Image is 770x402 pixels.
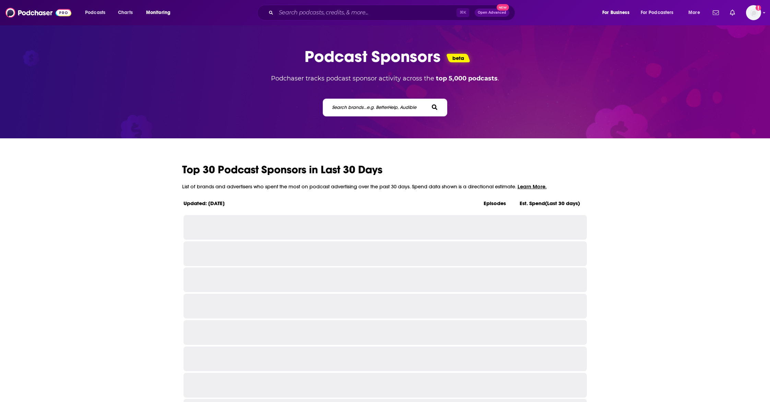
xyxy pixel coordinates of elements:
a: Charts [114,7,137,18]
p: Podcast Sponsors [305,47,441,66]
span: For Business [602,8,629,17]
b: top 5,000 podcasts [436,75,498,82]
button: open menu [636,7,684,18]
span: Logged in as edeason [746,5,761,20]
input: Search podcasts, credits, & more... [276,7,457,18]
button: Show profile menu [746,5,761,20]
img: User Profile [746,5,761,20]
p: Podchaser tracks podcast sponsor activity across the . [260,75,510,82]
button: open menu [684,7,709,18]
span: More [688,8,700,17]
p: beta [452,55,464,61]
button: open menu [597,7,638,18]
label: Search brands... [332,104,416,110]
button: Open AdvancedNew [475,9,509,17]
p: List of brands and advertisers who spent the most on podcast advertising over the past 30 days. S... [182,183,588,190]
button: open menu [80,7,114,18]
a: Show notifications dropdown [710,7,722,18]
div: Search podcasts, credits, & more... [264,5,522,21]
span: For Podcasters [641,8,674,17]
p: Est. Spend [520,200,580,206]
img: Podchaser - Follow, Share and Rate Podcasts [5,6,71,19]
a: Show notifications dropdown [727,7,738,18]
span: Monitoring [146,8,170,17]
span: Podcasts [85,8,105,17]
span: Learn More. [518,183,547,190]
h2: Top 30 Podcast Sponsors in Last 30 Days [182,163,588,176]
p: Episodes [484,200,506,206]
svg: Add a profile image [756,5,761,11]
span: e.g. BetterHelp, Audible [367,104,416,110]
span: Charts [118,8,133,17]
button: open menu [141,7,179,18]
p: Updated: [DATE] [183,200,470,206]
span: Open Advanced [478,11,506,14]
span: ⌘ K [457,8,469,17]
span: New [497,4,509,11]
span: (Last 30 days) [545,200,580,206]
